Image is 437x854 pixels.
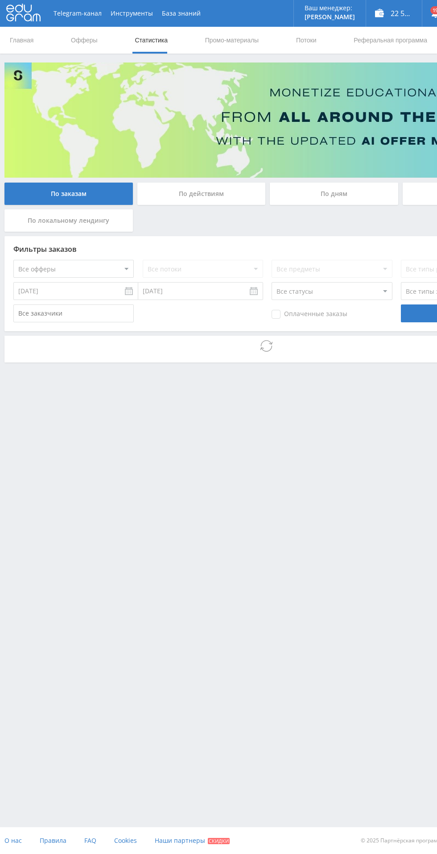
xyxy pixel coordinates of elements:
[137,183,266,205] div: По действиям
[270,183,398,205] div: По дням
[84,836,96,845] span: FAQ
[4,183,133,205] div: По заказам
[295,27,317,54] a: Потоки
[305,13,355,21] p: [PERSON_NAME]
[353,27,428,54] a: Реферальная программа
[204,27,260,54] a: Промо-материалы
[272,310,347,319] span: Оплаченные заказы
[208,838,230,844] span: Скидки
[4,209,133,232] div: По локальному лендингу
[114,836,137,845] span: Cookies
[155,836,205,845] span: Наши партнеры
[13,304,134,322] input: Все заказчики
[4,827,22,854] a: О нас
[4,836,22,845] span: О нас
[9,27,34,54] a: Главная
[40,836,66,845] span: Правила
[134,27,169,54] a: Статистика
[114,827,137,854] a: Cookies
[155,827,230,854] a: Наши партнеры Скидки
[40,827,66,854] a: Правила
[84,827,96,854] a: FAQ
[305,4,355,12] p: Ваш менеджер:
[70,27,99,54] a: Офферы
